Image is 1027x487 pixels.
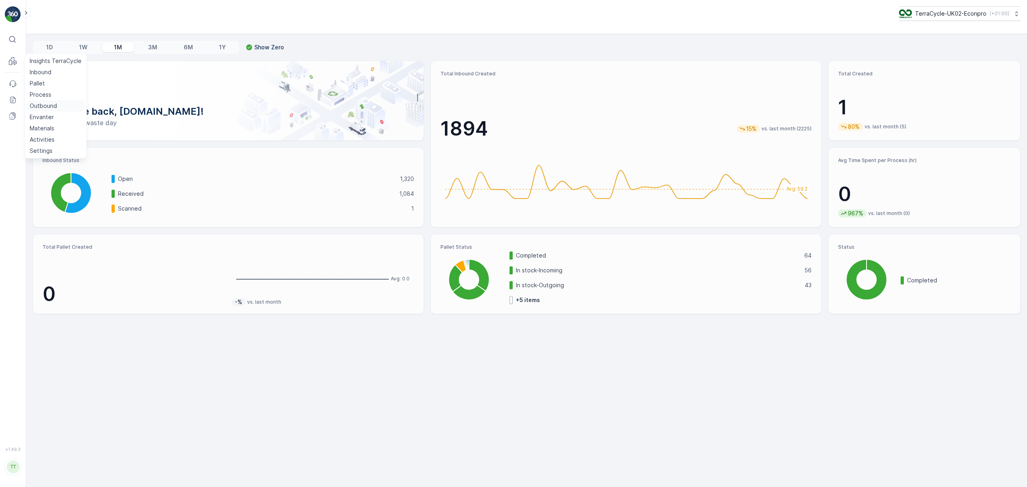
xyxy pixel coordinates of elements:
p: TerraCycle-UK02-Econpro [915,10,986,18]
p: 1D [46,43,53,51]
p: 43 [805,281,812,289]
p: Completed [516,252,800,260]
p: Welcome back, [DOMAIN_NAME]! [46,105,411,118]
p: 56 [804,266,812,274]
p: Total Pallet Created [43,244,225,250]
p: Avg Time Spent per Process (hr) [838,157,1011,164]
p: 1 [411,205,414,213]
p: 1,084 [399,190,414,198]
p: ( +01:00 ) [990,10,1009,17]
p: Have a zero-waste day [46,118,411,128]
p: Open [118,175,395,183]
img: logo [5,6,21,22]
span: v 1.49.3 [5,447,21,452]
button: TerraCycle-UK02-Econpro(+01:00) [899,6,1021,21]
div: TT [7,461,20,473]
p: 64 [804,252,812,260]
p: 0 [43,282,225,306]
p: 1,320 [400,175,414,183]
p: vs. last month (0) [868,210,910,217]
p: In stock-Outgoing [516,281,800,289]
p: 80% [847,123,861,131]
p: 1 [838,95,1011,120]
p: Total Created [838,71,1011,77]
p: 0 [838,182,1011,206]
p: vs. last month [247,299,281,305]
p: 1W [79,43,87,51]
p: In stock-Incoming [516,266,800,274]
p: Completed [907,276,1011,284]
p: 1M [114,43,122,51]
p: 1894 [440,117,488,141]
button: TT [5,453,21,481]
p: Status [838,244,1011,250]
p: -% [234,298,243,306]
p: 967% [847,209,864,217]
p: vs. last month (2225) [761,126,812,132]
p: Show Zero [254,43,284,51]
p: Inbound Status [43,157,414,164]
p: + 5 items [516,296,540,304]
p: 3M [148,43,157,51]
p: Scanned [118,205,406,213]
p: 1Y [219,43,226,51]
p: 15% [745,125,757,133]
p: Received [118,190,394,198]
img: terracycle_logo_wKaHoWT.png [899,9,912,18]
p: 6M [184,43,193,51]
p: vs. last month (5) [865,124,906,130]
p: Total Inbound Created [440,71,812,77]
p: Pallet Status [440,244,812,250]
